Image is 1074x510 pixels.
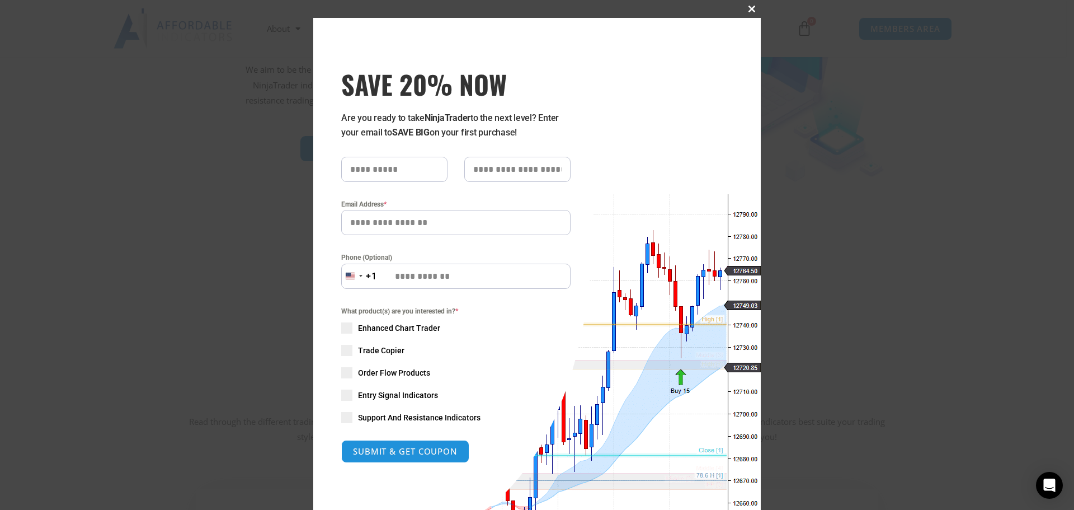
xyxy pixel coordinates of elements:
[341,306,571,317] span: What product(s) are you interested in?
[358,390,438,401] span: Entry Signal Indicators
[358,345,404,356] span: Trade Copier
[358,412,481,423] span: Support And Resistance Indicators
[425,113,470,123] strong: NinjaTrader
[341,252,571,263] label: Phone (Optional)
[341,111,571,140] p: Are you ready to take to the next level? Enter your email to on your first purchase!
[341,345,571,356] label: Trade Copier
[341,264,377,289] button: Selected country
[1036,472,1063,499] div: Open Intercom Messenger
[341,367,571,378] label: Order Flow Products
[341,440,469,463] button: SUBMIT & GET COUPON
[366,269,377,284] div: +1
[341,412,571,423] label: Support And Resistance Indicators
[358,322,440,334] span: Enhanced Chart Trader
[392,127,430,138] strong: SAVE BIG
[358,367,430,378] span: Order Flow Products
[341,199,571,210] label: Email Address
[341,68,571,100] h3: SAVE 20% NOW
[341,322,571,334] label: Enhanced Chart Trader
[341,390,571,401] label: Entry Signal Indicators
